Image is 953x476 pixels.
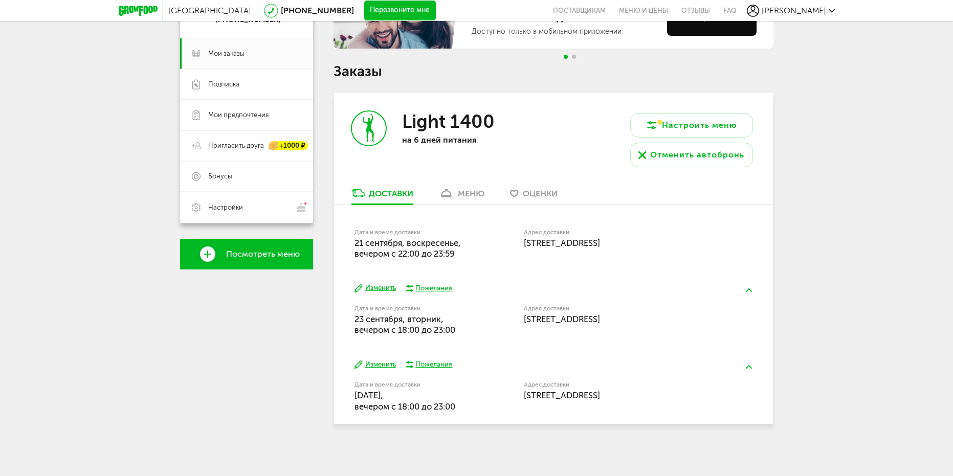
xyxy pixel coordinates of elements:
[180,100,313,130] a: Мои предпочтения
[415,284,452,293] div: Пожелания
[406,284,453,293] button: Пожелания
[208,110,269,120] span: Мои предпочтения
[354,306,472,311] label: Дата и время доставки
[650,149,744,161] div: Отменить автобронь
[180,161,313,192] a: Бонусы
[523,189,558,198] span: Оценки
[180,69,313,100] a: Подписка
[208,172,232,181] span: Бонусы
[354,390,455,411] span: [DATE], вечером c 18:00 до 23:00
[524,238,600,248] span: [STREET_ADDRESS]
[524,230,715,235] label: Адрес доставки
[402,135,535,145] p: на 6 дней питания
[180,192,313,223] a: Настройки
[505,188,563,204] a: Оценки
[180,38,313,69] a: Мои заказы
[524,382,715,388] label: Адрес доставки
[524,314,600,324] span: [STREET_ADDRESS]
[458,189,484,198] div: меню
[746,365,752,369] img: arrow-up-green.5eb5f82.svg
[180,239,313,269] a: Посмотреть меню
[406,360,453,369] button: Пожелания
[364,1,436,21] button: Перезвоните мне
[524,306,715,311] label: Адрес доставки
[354,230,472,235] label: Дата и время доставки
[434,188,490,204] a: меню
[630,113,753,138] button: Настроить меню
[226,250,300,259] span: Посмотреть меню
[208,80,239,89] span: Подписка
[346,188,418,204] a: Доставки
[354,314,455,335] span: 23 сентября, вторник, вечером c 18:00 до 23:00
[472,27,659,37] div: Доступно только в мобильном приложении
[208,49,245,58] span: Мои заказы
[746,288,752,292] img: arrow-up-green.5eb5f82.svg
[369,189,413,198] div: Доставки
[168,6,251,15] span: [GEOGRAPHIC_DATA]
[572,55,576,59] span: Go to slide 2
[415,360,452,369] div: Пожелания
[354,283,396,293] button: Изменить
[208,203,243,212] span: Настройки
[402,110,495,132] h3: Light 1400
[180,130,313,161] a: Пригласить друга +1000 ₽
[630,143,753,167] button: Отменить автобронь
[354,360,396,370] button: Изменить
[354,382,472,388] label: Дата и время доставки
[524,390,600,400] span: [STREET_ADDRESS]
[564,55,568,59] span: Go to slide 1
[208,141,264,150] span: Пригласить друга
[334,65,773,78] h1: Заказы
[762,6,826,15] span: [PERSON_NAME]
[354,238,461,259] span: 21 сентября, воскресенье, вечером c 22:00 до 23:59
[269,142,308,150] div: +1000 ₽
[281,6,354,15] a: [PHONE_NUMBER]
